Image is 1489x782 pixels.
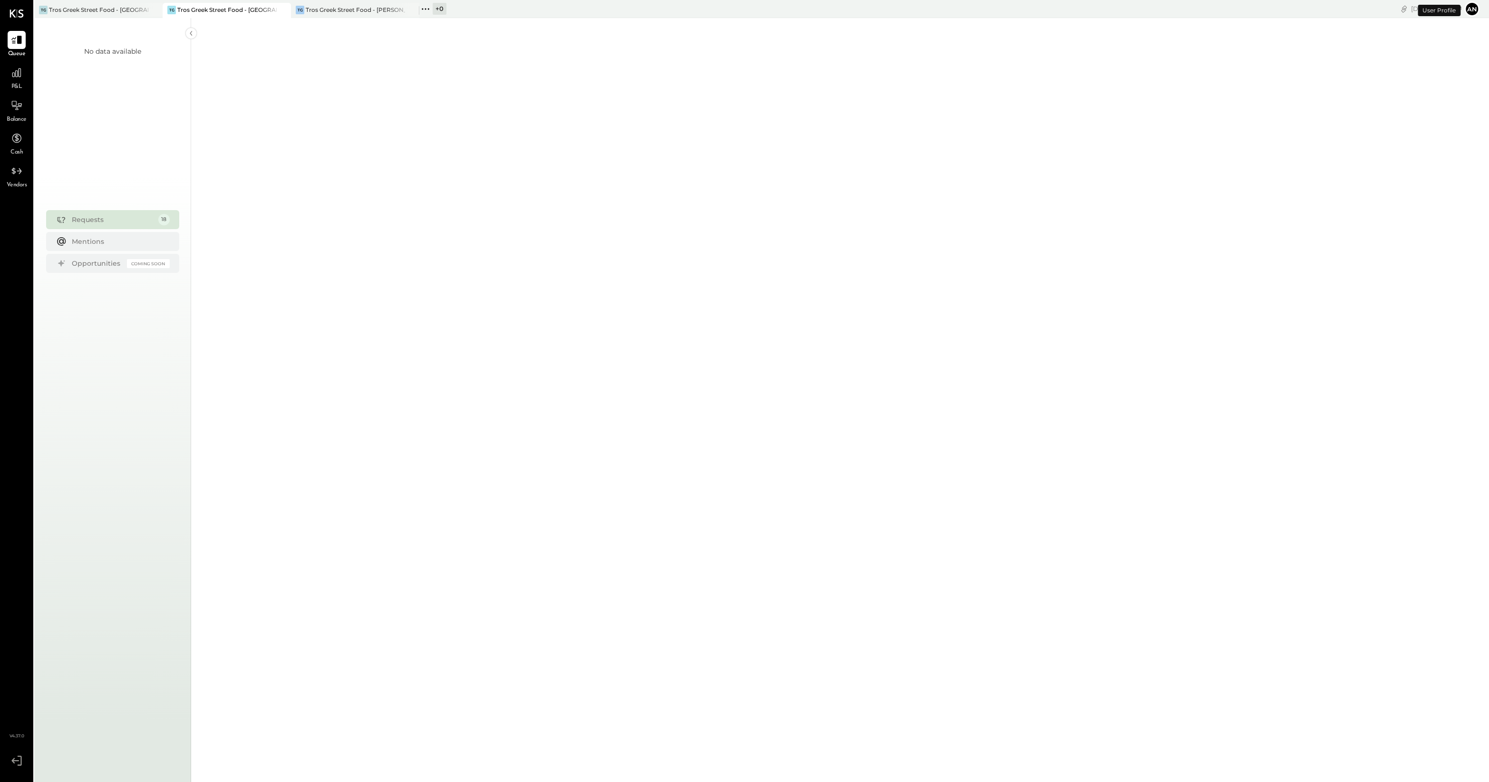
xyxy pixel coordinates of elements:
[72,259,122,268] div: Opportunities
[11,83,22,91] span: P&L
[0,129,33,157] a: Cash
[7,181,27,190] span: Vendors
[10,148,23,157] span: Cash
[84,47,141,56] div: No data available
[8,50,26,58] span: Queue
[1411,4,1462,13] div: [DATE]
[72,237,165,246] div: Mentions
[72,215,154,224] div: Requests
[0,97,33,124] a: Balance
[433,3,446,15] div: + 0
[167,6,176,14] div: TG
[158,214,170,225] div: 18
[7,116,27,124] span: Balance
[1399,4,1409,14] div: copy link
[39,6,48,14] div: TG
[0,162,33,190] a: Vendors
[306,6,405,14] div: Tros Greek Street Food - [PERSON_NAME]
[127,259,170,268] div: Coming Soon
[49,6,148,14] div: Tros Greek Street Food - [GEOGRAPHIC_DATA]
[177,6,277,14] div: Tros Greek Street Food - [GEOGRAPHIC_DATA]
[0,31,33,58] a: Queue
[0,64,33,91] a: P&L
[1418,5,1460,16] div: User Profile
[296,6,304,14] div: TG
[1464,1,1479,17] button: An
